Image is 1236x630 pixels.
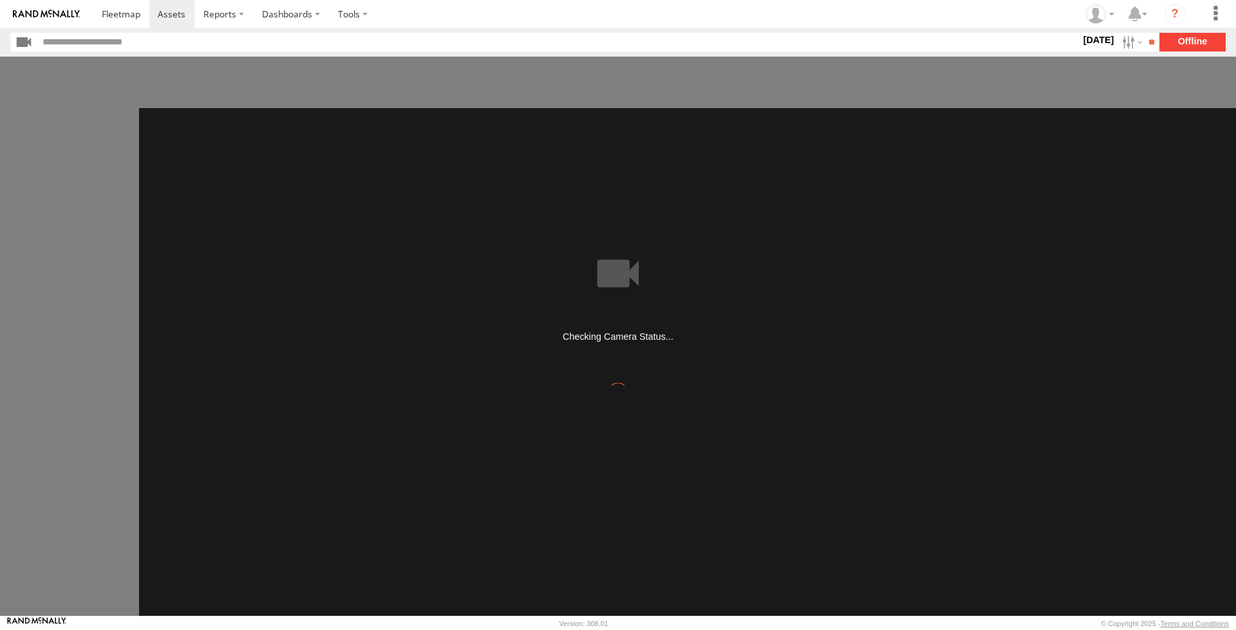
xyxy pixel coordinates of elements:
[1117,33,1145,51] label: Search Filter Options
[1165,4,1185,24] i: ?
[7,617,66,630] a: Visit our Website
[1080,33,1116,47] label: [DATE]
[13,10,80,19] img: rand-logo.svg
[1161,620,1229,627] a: Terms and Conditions
[1081,5,1119,24] div: Roi Castellanos
[1101,620,1229,627] div: © Copyright 2025 -
[559,620,608,627] div: Version: 308.01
